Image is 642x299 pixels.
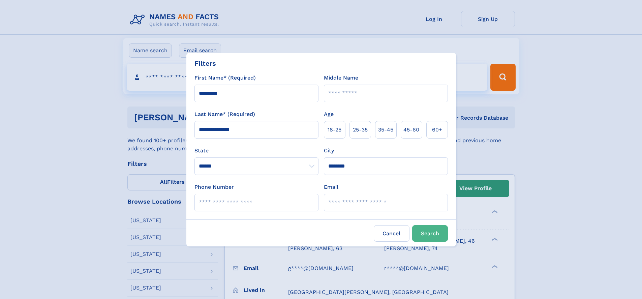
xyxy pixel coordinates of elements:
span: 25‑35 [353,126,368,134]
label: Middle Name [324,74,358,82]
label: City [324,147,334,155]
label: Cancel [374,225,409,242]
label: First Name* (Required) [194,74,256,82]
label: State [194,147,318,155]
button: Search [412,225,448,242]
label: Phone Number [194,183,234,191]
label: Email [324,183,338,191]
span: 60+ [432,126,442,134]
span: 45‑60 [403,126,419,134]
span: 35‑45 [378,126,393,134]
div: Filters [194,58,216,68]
label: Age [324,110,334,118]
span: 18‑25 [328,126,341,134]
label: Last Name* (Required) [194,110,255,118]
